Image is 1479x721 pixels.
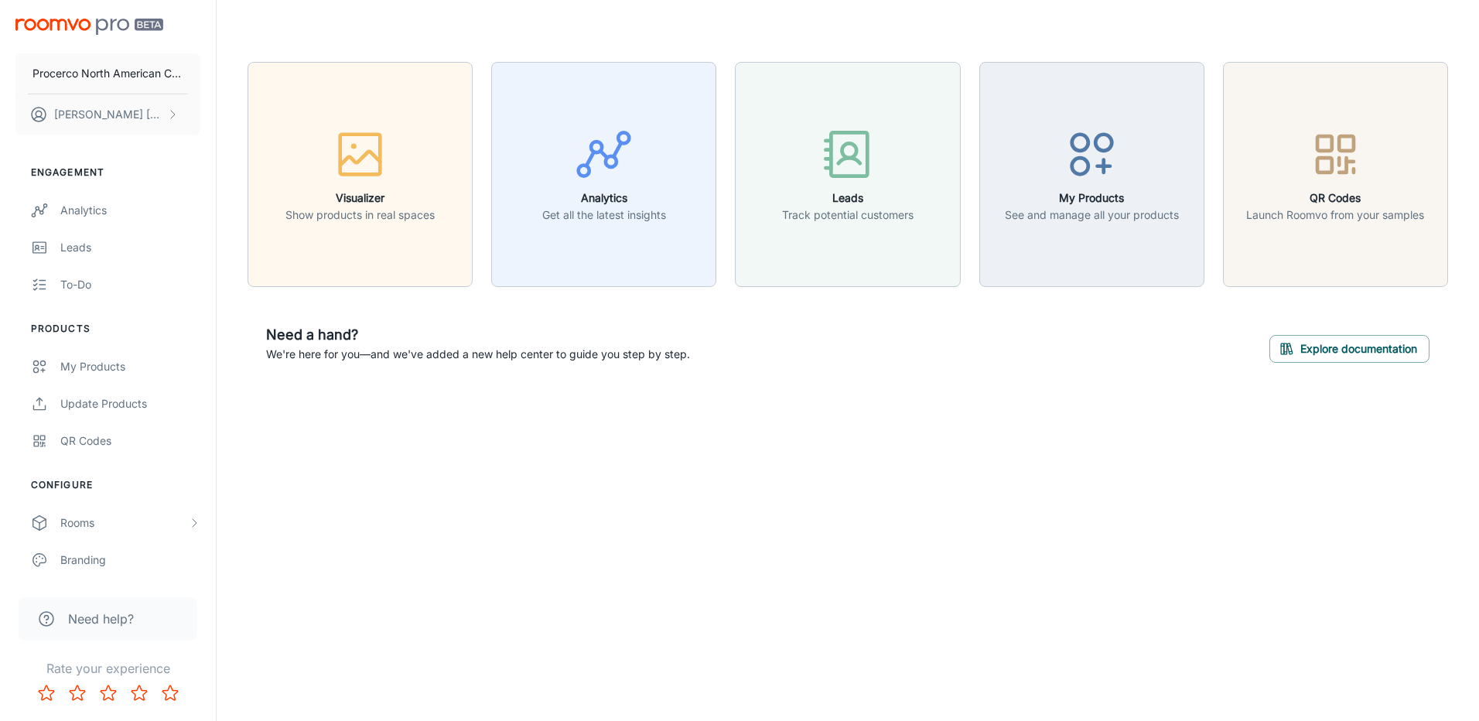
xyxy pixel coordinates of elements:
[542,190,666,207] h6: Analytics
[1269,340,1429,356] a: Explore documentation
[1269,335,1429,363] button: Explore documentation
[1005,190,1179,207] h6: My Products
[1223,62,1448,287] button: QR CodesLaunch Roomvo from your samples
[60,358,200,375] div: My Products
[248,62,473,287] button: VisualizerShow products in real spaces
[735,62,960,287] button: LeadsTrack potential customers
[266,346,690,363] p: We're here for you—and we've added a new help center to guide you step by step.
[491,62,716,287] button: AnalyticsGet all the latest insights
[266,324,690,346] h6: Need a hand?
[32,65,183,82] p: Procerco North American Corporation
[285,207,435,224] p: Show products in real spaces
[1005,207,1179,224] p: See and manage all your products
[1246,190,1424,207] h6: QR Codes
[60,432,200,449] div: QR Codes
[979,62,1204,287] button: My ProductsSee and manage all your products
[979,166,1204,181] a: My ProductsSee and manage all your products
[60,239,200,256] div: Leads
[542,207,666,224] p: Get all the latest insights
[60,276,200,293] div: To-do
[491,166,716,181] a: AnalyticsGet all the latest insights
[1223,166,1448,181] a: QR CodesLaunch Roomvo from your samples
[15,19,163,35] img: Roomvo PRO Beta
[285,190,435,207] h6: Visualizer
[54,106,163,123] p: [PERSON_NAME] [PERSON_NAME]
[60,395,200,412] div: Update Products
[1246,207,1424,224] p: Launch Roomvo from your samples
[15,53,200,94] button: Procerco North American Corporation
[782,207,914,224] p: Track potential customers
[15,94,200,135] button: [PERSON_NAME] [PERSON_NAME]
[60,202,200,219] div: Analytics
[735,166,960,181] a: LeadsTrack potential customers
[782,190,914,207] h6: Leads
